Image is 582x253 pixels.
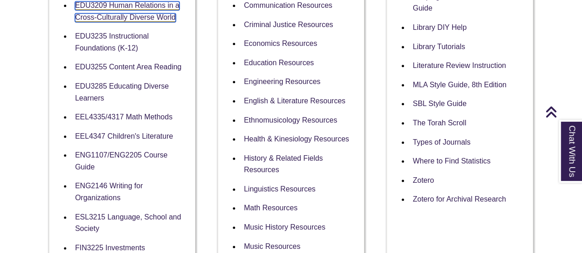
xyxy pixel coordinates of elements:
[413,176,434,184] a: Zotero
[413,81,507,89] a: MLA Style Guide, 8th Edition
[244,116,337,124] a: Ethnomusicology Resources
[413,43,465,51] a: Library Tutorials
[244,185,316,193] a: Linguistics Resources
[75,82,169,102] a: EDU3285 Educating Diverse Learners
[413,23,467,31] a: Library DIY Help
[75,213,181,233] a: ESL3215 Language, School and Society
[244,154,323,174] a: History & Related Fields Resources
[244,21,333,28] a: Criminal Justice Resources
[244,135,349,143] a: Health & Kinesiology Resources
[244,78,320,85] a: Engineering Resources
[244,223,325,231] a: Music History Resources
[244,242,300,250] a: Music Resources
[75,1,179,22] a: EDU3209 Human Relations in a Cross-Culturally Diverse World
[413,157,490,165] a: Where to Find Statistics
[413,195,506,203] a: Zotero for Archival Research
[75,151,167,171] a: ENG1107/ENG2205 Course Guide
[75,63,181,71] a: EDU3255 Content Area Reading
[75,244,145,252] a: FIN3225 Investments
[244,97,346,105] a: English & Literature Resources
[413,62,506,69] a: Literature Review Instruction
[244,204,298,212] a: Math Resources
[75,132,173,140] a: EEL4347 Children's Literature
[75,32,149,52] a: EDU3235 Instructional Foundations (K-12)
[244,39,317,47] a: Economics Resources
[75,113,173,121] a: EEL4335/4317 Math Methods
[244,59,314,67] a: Education Resources
[545,106,580,118] a: Back to Top
[413,119,466,127] a: The Torah Scroll
[413,138,470,146] a: Types of Journals
[244,1,332,9] a: Communication Resources
[75,182,143,202] a: ENG2146 Writing for Organizations
[413,100,467,107] a: SBL Style Guide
